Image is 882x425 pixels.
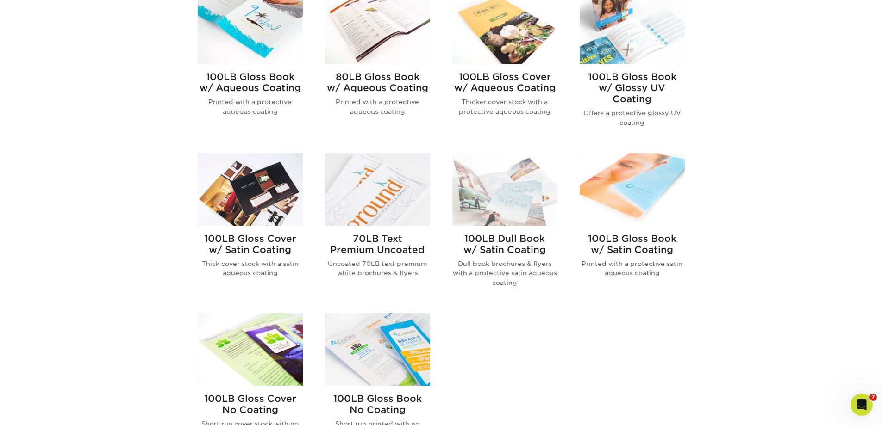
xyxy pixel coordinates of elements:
[452,259,557,287] p: Dull book brochures & flyers with a protective satin aqueous coating
[198,71,303,93] h2: 100LB Gloss Book w/ Aqueous Coating
[198,233,303,255] h2: 100LB Gloss Cover w/ Satin Coating
[198,393,303,415] h2: 100LB Gloss Cover No Coating
[580,71,685,105] h2: 100LB Gloss Book w/ Glossy UV Coating
[580,259,685,278] p: Printed with a protective satin aqueous coating
[851,394,873,416] iframe: Intercom live chat
[869,394,877,401] span: 7
[325,71,430,93] h2: 80LB Gloss Book w/ Aqueous Coating
[452,153,557,302] a: 100LB Dull Book<br/>w/ Satin Coating Brochures & Flyers 100LB Dull Bookw/ Satin Coating Dull book...
[198,153,303,302] a: 100LB Gloss Cover<br/>w/ Satin Coating Brochures & Flyers 100LB Gloss Coverw/ Satin Coating Thick...
[198,153,303,226] img: 100LB Gloss Cover<br/>w/ Satin Coating Brochures & Flyers
[452,97,557,116] p: Thicker cover stock with a protective aqueous coating
[198,313,303,386] img: 100LB Gloss Cover<br/>No Coating Brochures & Flyers
[452,71,557,93] h2: 100LB Gloss Cover w/ Aqueous Coating
[580,153,685,302] a: 100LB Gloss Book<br/>w/ Satin Coating Brochures & Flyers 100LB Gloss Bookw/ Satin Coating Printed...
[325,393,430,415] h2: 100LB Gloss Book No Coating
[325,233,430,255] h2: 70LB Text Premium Uncoated
[325,153,430,226] img: 70LB Text<br/>Premium Uncoated Brochures & Flyers
[452,153,557,226] img: 100LB Dull Book<br/>w/ Satin Coating Brochures & Flyers
[325,97,430,116] p: Printed with a protective aqueous coating
[325,153,430,302] a: 70LB Text<br/>Premium Uncoated Brochures & Flyers 70LB TextPremium Uncoated Uncoated 70LB text pr...
[325,259,430,278] p: Uncoated 70LB text premium white brochures & flyers
[198,97,303,116] p: Printed with a protective aqueous coating
[452,233,557,255] h2: 100LB Dull Book w/ Satin Coating
[580,108,685,127] p: Offers a protective glossy UV coating
[198,259,303,278] p: Thick cover stock with a satin aqueous coating
[580,233,685,255] h2: 100LB Gloss Book w/ Satin Coating
[325,313,430,386] img: 100LB Gloss Book<br/>No Coating Brochures & Flyers
[580,153,685,226] img: 100LB Gloss Book<br/>w/ Satin Coating Brochures & Flyers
